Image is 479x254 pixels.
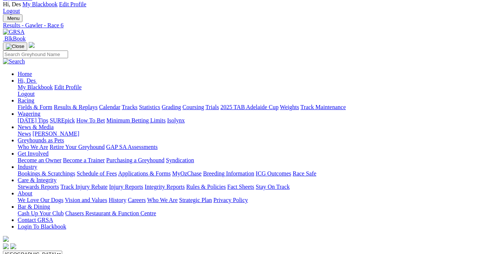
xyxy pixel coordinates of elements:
a: Care & Integrity [18,177,57,183]
a: Results & Replays [54,104,97,110]
a: Chasers Restaurant & Function Centre [65,210,156,216]
input: Search [3,51,68,58]
a: Fact Sheets [227,184,254,190]
div: Bar & Dining [18,210,476,217]
a: Edit Profile [59,1,86,7]
a: We Love Our Dogs [18,197,63,203]
a: Become an Owner [18,157,61,163]
a: Logout [3,8,20,14]
span: BlkBook [4,35,26,42]
a: Statistics [139,104,160,110]
a: Applications & Forms [118,170,171,177]
a: Results - Gawler - Race 6 [3,22,476,29]
a: Privacy Policy [213,197,248,203]
a: Strategic Plan [179,197,212,203]
a: Integrity Reports [145,184,185,190]
a: Breeding Information [203,170,254,177]
a: Hi, Des [18,77,37,84]
img: Search [3,58,25,65]
a: Coursing [182,104,204,110]
div: Care & Integrity [18,184,476,190]
div: Greyhounds as Pets [18,144,476,150]
button: Toggle navigation [3,42,27,51]
a: Wagering [18,111,40,117]
div: Get Involved [18,157,476,164]
a: History [109,197,126,203]
a: Isolynx [167,117,185,123]
img: Close [6,44,24,49]
div: About [18,197,476,203]
a: News & Media [18,124,54,130]
a: Track Maintenance [301,104,346,110]
a: Rules & Policies [186,184,226,190]
a: Bar & Dining [18,203,50,210]
a: Careers [128,197,146,203]
a: Bookings & Scratchings [18,170,75,177]
a: Login To Blackbook [18,223,66,230]
a: Get Involved [18,150,49,157]
a: Industry [18,164,37,170]
a: Stewards Reports [18,184,59,190]
a: My Blackbook [22,1,58,7]
a: Race Safe [292,170,316,177]
span: Hi, Des [3,1,21,7]
a: BlkBook [3,35,26,42]
a: [DATE] Tips [18,117,48,123]
img: facebook.svg [3,243,9,249]
a: Cash Up Your Club [18,210,64,216]
span: Menu [7,15,19,21]
a: Greyhounds as Pets [18,137,64,143]
a: Who We Are [147,197,178,203]
a: About [18,190,32,196]
a: Trials [205,104,219,110]
a: How To Bet [77,117,105,123]
a: Contact GRSA [18,217,53,223]
a: Track Injury Rebate [60,184,107,190]
div: News & Media [18,131,476,137]
a: Schedule of Fees [77,170,117,177]
img: GRSA [3,29,25,35]
div: Industry [18,170,476,177]
a: Weights [280,104,299,110]
a: My Blackbook [18,84,53,90]
div: My Account [3,1,476,14]
a: Retire Your Greyhound [50,144,105,150]
a: [PERSON_NAME] [32,131,79,137]
a: Purchasing a Greyhound [106,157,164,163]
img: logo-grsa-white.png [3,236,9,242]
a: News [18,131,31,137]
a: Fields & Form [18,104,52,110]
a: Minimum Betting Limits [106,117,166,123]
a: Syndication [166,157,194,163]
img: logo-grsa-white.png [29,42,35,48]
a: MyOzChase [172,170,202,177]
a: Calendar [99,104,120,110]
button: Toggle navigation [3,14,22,22]
a: GAP SA Assessments [106,144,158,150]
a: Home [18,71,32,77]
a: Tracks [122,104,138,110]
img: twitter.svg [10,243,16,249]
div: Hi, Des [18,84,476,97]
span: Hi, Des [18,77,36,84]
a: ICG Outcomes [256,170,291,177]
a: Injury Reports [109,184,143,190]
a: Stay On Track [256,184,290,190]
a: Edit Profile [54,84,82,90]
a: Logout [18,91,35,97]
a: Grading [162,104,181,110]
a: Become a Trainer [63,157,105,163]
div: Racing [18,104,476,111]
a: Racing [18,97,34,104]
a: Vision and Values [65,197,107,203]
div: Wagering [18,117,476,124]
a: SUREpick [50,117,75,123]
a: 2025 TAB Adelaide Cup [220,104,278,110]
a: Who We Are [18,144,48,150]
